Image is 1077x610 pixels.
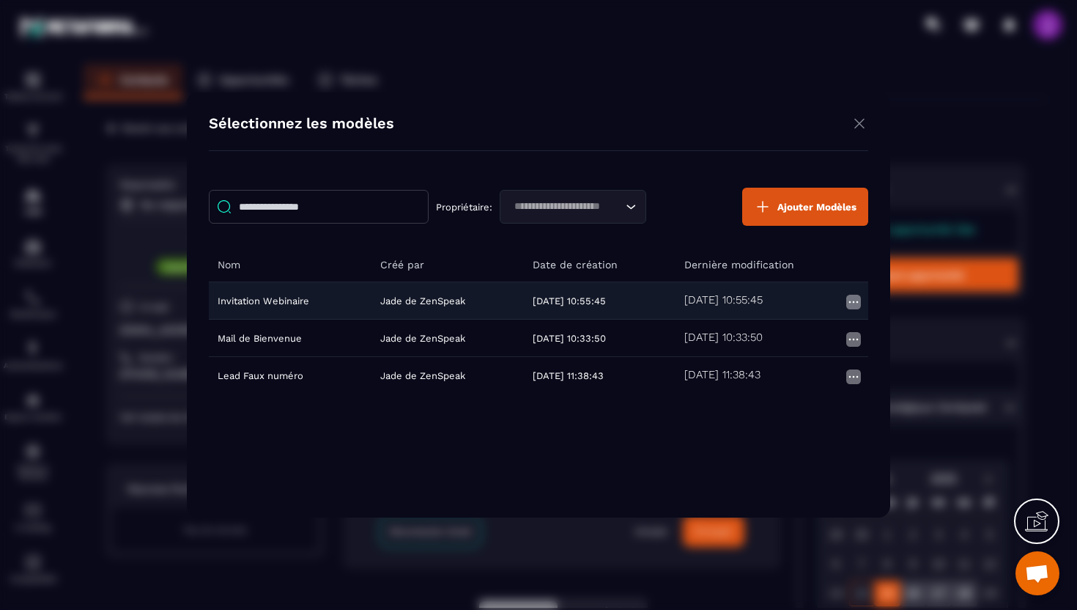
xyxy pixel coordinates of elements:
td: Jade de ZenSpeak [371,282,524,320]
p: Propriétaire: [436,202,492,213]
h5: [DATE] 11:38:43 [684,368,760,383]
img: more icon [845,293,862,311]
div: Search for option [500,190,646,224]
input: Search for option [509,199,622,215]
td: Mail de Bienvenue [209,320,371,357]
img: more icon [845,331,862,348]
span: Ajouter Modèles [777,202,856,213]
img: more icon [845,368,862,386]
td: [DATE] 10:55:45 [524,282,676,320]
th: Date de création [524,248,676,282]
td: Lead Faux numéro [209,357,371,394]
td: [DATE] 10:33:50 [524,320,676,357]
h5: [DATE] 10:55:45 [684,293,763,308]
h4: Sélectionnez les modèles [209,114,394,136]
button: Ajouter Modèles [742,188,868,226]
td: Jade de ZenSpeak [371,320,524,357]
td: Jade de ZenSpeak [371,357,524,394]
img: close [851,114,868,133]
div: Ouvrir le chat [1015,551,1059,595]
th: Créé par [371,248,524,282]
td: [DATE] 11:38:43 [524,357,676,394]
h5: [DATE] 10:33:50 [684,331,763,345]
th: Dernière modification [676,248,868,282]
th: Nom [209,248,371,282]
img: plus [754,198,771,216]
td: Invitation Webinaire [209,282,371,320]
